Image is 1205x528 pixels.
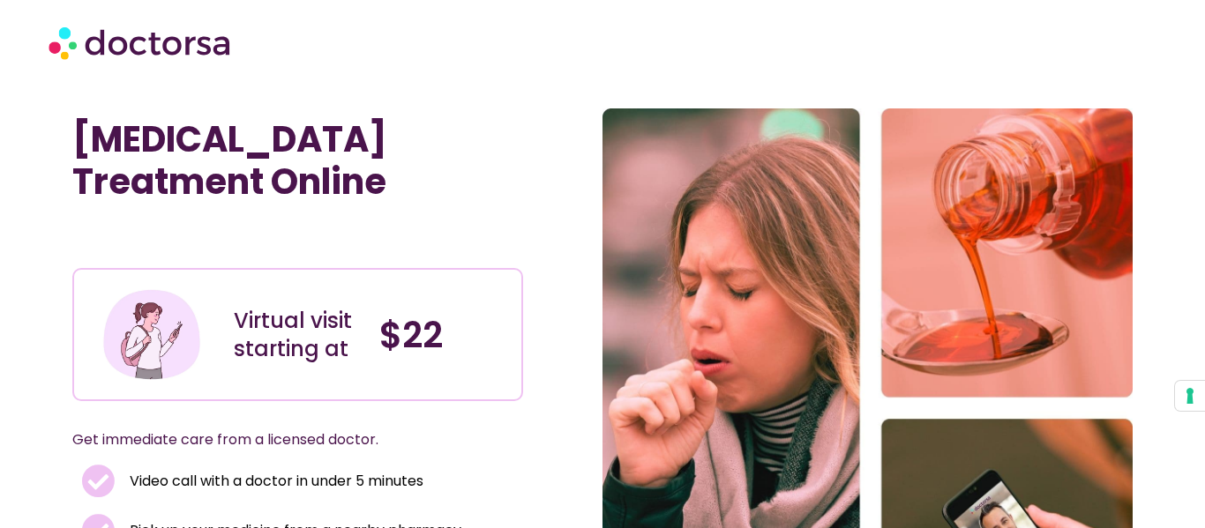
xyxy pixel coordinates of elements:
[72,118,523,203] h1: [MEDICAL_DATA] Treatment Online
[234,307,363,363] div: Virtual visit starting at
[125,469,423,494] span: Video call with a doctor in under 5 minutes
[81,229,346,250] iframe: Customer reviews powered by Trustpilot
[101,283,204,386] img: Illustration depicting a young woman in a casual outfit, engaged with her smartphone. She has a p...
[379,314,508,356] h4: $22
[1175,381,1205,411] button: Your consent preferences for tracking technologies
[72,428,481,452] p: Get immediate care from a licensed doctor.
